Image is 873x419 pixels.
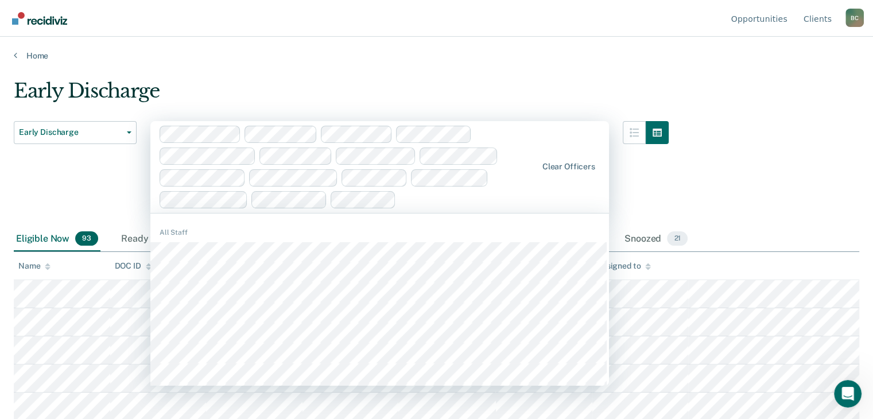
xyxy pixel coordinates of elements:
div: Name [18,261,51,271]
a: Home [14,51,859,61]
span: 21 [667,231,688,246]
button: Early Discharge [14,121,137,144]
div: DOC ID [115,261,152,271]
span: Early Discharge [19,127,122,137]
div: Assigned to [597,261,651,271]
div: Ready for Discharge0 [119,227,232,252]
span: 93 [75,231,98,246]
div: Early Discharge [14,79,669,112]
div: All Staff [150,227,609,238]
div: Snoozed21 [622,227,690,252]
img: Recidiviz [12,12,67,25]
button: Profile dropdown button [845,9,864,27]
div: Eligible Now93 [14,227,100,252]
div: B C [845,9,864,27]
iframe: Intercom live chat [834,380,862,408]
div: Clear officers [542,162,595,172]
